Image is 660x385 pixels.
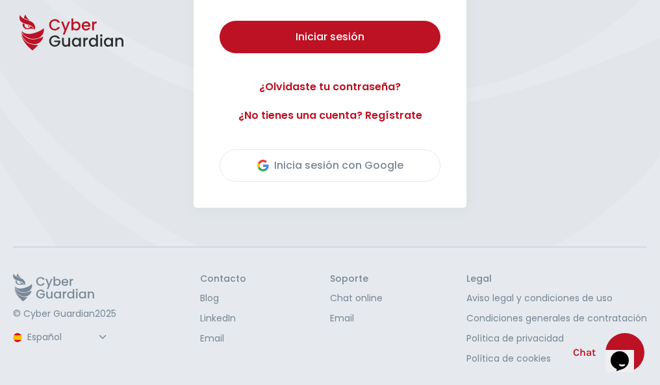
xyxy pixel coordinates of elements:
[466,292,647,305] a: Aviso legal y condiciones de uso
[466,273,647,285] h3: Legal
[330,312,383,325] a: Email
[220,79,440,95] a: ¿Olvidaste tu contraseña?
[13,308,116,320] p: © Cyber Guardian 2025
[466,312,647,325] a: Condiciones generales de contratación
[13,333,22,342] img: region-logo
[200,292,246,305] a: Blog
[257,158,403,173] div: Inicia sesión con Google
[466,332,647,345] a: Política de privacidad
[200,332,246,345] a: Email
[573,345,596,360] span: Chat
[330,273,383,285] h3: Soporte
[200,273,246,285] h3: Contacto
[466,352,647,366] a: Política de cookies
[200,312,246,325] a: LinkedIn
[330,292,383,305] a: Chat online
[220,149,440,182] button: Inicia sesión con Google
[605,333,647,372] iframe: chat widget
[220,108,440,123] a: ¿No tienes una cuenta? Regístrate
